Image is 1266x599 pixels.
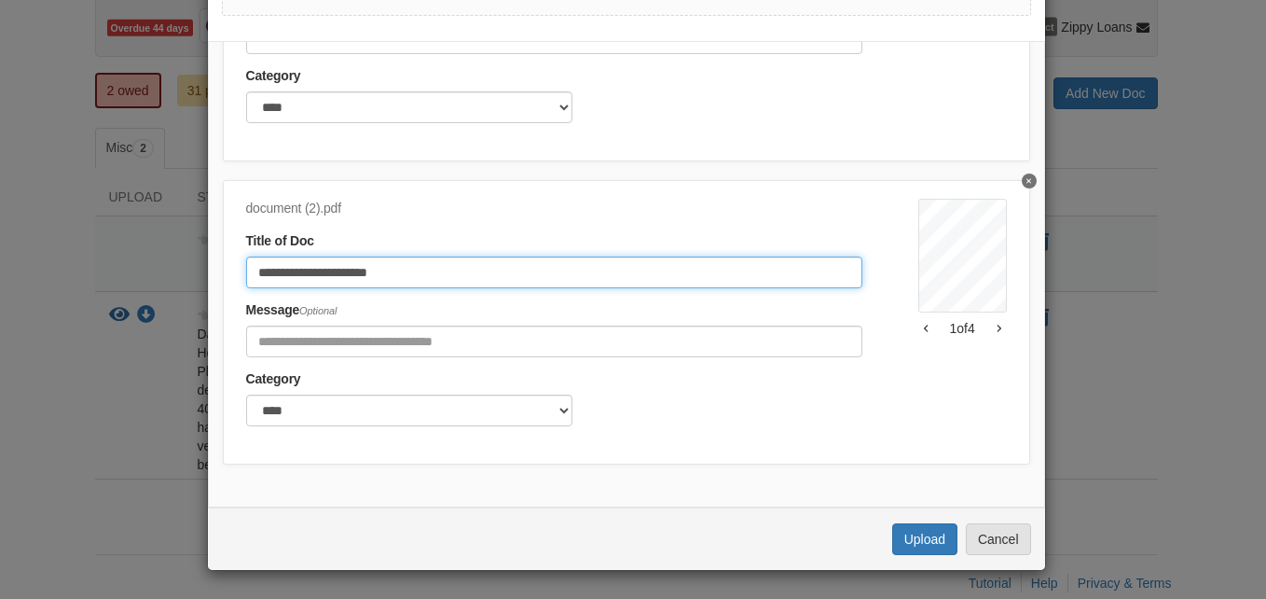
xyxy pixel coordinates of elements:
[1022,174,1037,188] button: Delete statements document (2)
[246,66,301,87] label: Category
[246,300,337,321] label: Message
[246,395,572,426] select: Category
[246,257,862,288] input: Document Title
[246,91,572,123] select: Category
[892,523,957,555] button: Upload
[246,231,314,252] label: Title of Doc
[246,326,862,357] input: Include any comments on this document
[246,199,862,219] div: document (2).pdf
[299,305,337,316] span: Optional
[918,319,1007,338] div: 1 of 4
[966,523,1031,555] button: Cancel
[246,369,301,390] label: Category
